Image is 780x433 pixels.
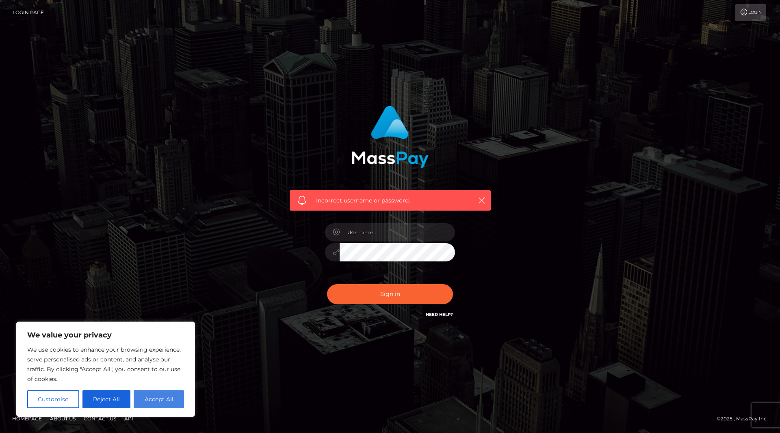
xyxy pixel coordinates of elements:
[16,322,195,417] div: We value your privacy
[13,4,44,21] a: Login Page
[316,196,464,205] span: Incorrect username or password.
[351,106,429,168] img: MassPay Login
[717,414,774,423] div: © 2025 , MassPay Inc.
[27,345,184,384] p: We use cookies to enhance your browsing experience, serve personalised ads or content, and analys...
[47,412,79,425] a: About Us
[27,390,79,408] button: Customise
[80,412,119,425] a: Contact Us
[340,223,455,242] input: Username...
[82,390,131,408] button: Reject All
[121,412,136,425] a: API
[735,4,766,21] a: Login
[9,412,45,425] a: Homepage
[134,390,184,408] button: Accept All
[27,330,184,340] p: We value your privacy
[426,312,453,317] a: Need Help?
[327,284,453,304] button: Sign in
